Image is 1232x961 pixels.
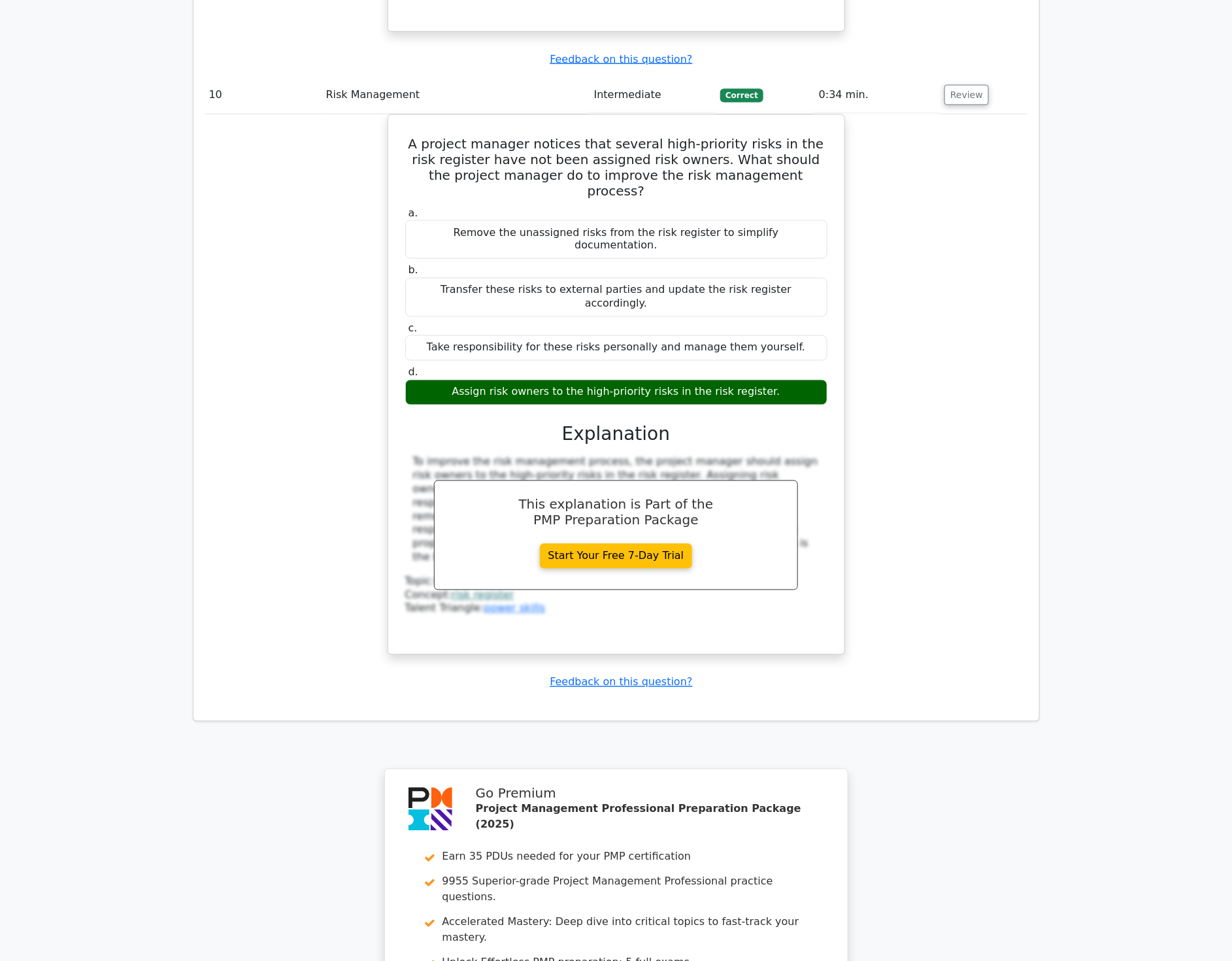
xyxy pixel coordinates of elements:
div: To improve the risk management process, the project manager should assign risk owners to the high... [413,456,820,564]
td: Risk Management [321,76,589,114]
span: a. [408,207,418,219]
div: Take responsibility for these risks personally and manage them yourself. [405,335,827,361]
span: d. [408,366,418,379]
div: Remove the unassigned risks from the risk register to simplify documentation. [405,220,827,260]
a: risk register [452,589,514,601]
div: Transfer these risks to external parties and update the risk register accordingly. [405,278,827,317]
td: Intermediate [589,76,716,114]
a: Start Your Free 7-Day Trial [540,544,693,569]
a: power skills [484,602,545,615]
td: 10 [204,76,321,114]
span: Correct [720,89,763,102]
button: Review [944,85,989,105]
span: b. [408,264,418,277]
div: Concept: [405,589,827,603]
h5: A project manager notices that several high-priority risks in the risk register have not been ass... [404,136,829,199]
div: Assign risk owners to the high-priority risks in the risk register. [405,380,827,405]
a: Feedback on this question? [550,676,692,688]
span: c. [408,322,418,335]
div: Talent Triangle: [405,575,827,616]
a: Feedback on this question? [550,53,692,65]
h3: Explanation [413,424,820,446]
td: 0:34 min. [814,76,939,114]
div: Topic: [405,575,827,589]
